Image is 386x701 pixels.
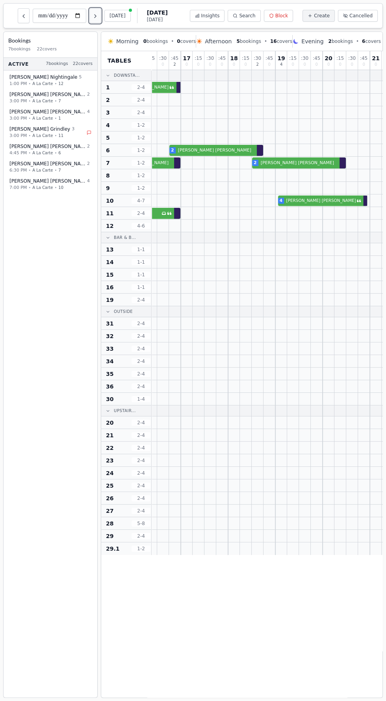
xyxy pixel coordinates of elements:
button: [PERSON_NAME] [PERSON_NAME]26:30 PM•A La Carte•7 [5,158,96,176]
button: [PERSON_NAME] [PERSON_NAME]24:45 PM•A La Carte•6 [5,141,96,159]
span: • [28,98,31,104]
span: • [356,38,359,44]
span: 0 [315,63,317,67]
span: [PERSON_NAME] Grindley [9,126,70,132]
span: 1 - 2 [132,122,150,128]
button: Block [264,10,293,22]
span: [PERSON_NAME] [PERSON_NAME] [9,143,85,150]
span: 20 [325,55,332,61]
span: 0 [209,63,211,67]
span: 2 - 4 [132,297,150,303]
span: 29.1 [106,545,120,553]
span: • [28,167,31,173]
span: 15 [106,271,113,279]
span: Afternoon [205,37,232,45]
span: • [28,81,31,87]
span: : 30 [159,56,167,61]
span: 10 [106,197,113,205]
span: • [28,133,31,139]
button: Search [228,10,260,22]
span: 2 - 4 [132,333,150,339]
span: 3:00 PM [9,132,27,139]
span: bookings [143,38,168,44]
span: 10 [58,185,63,191]
span: [PERSON_NAME] [PERSON_NAME] [9,109,85,115]
span: • [264,38,267,44]
span: A La Carte [32,133,53,139]
span: Active [8,61,29,67]
span: Bar & B... [114,235,136,240]
span: • [54,98,57,104]
span: 6 [106,146,110,154]
span: Tables [108,57,132,65]
span: : 15 [289,56,297,61]
span: 0 [375,63,377,67]
span: : 30 [348,56,356,61]
span: 2 - 4 [132,508,150,514]
button: [PERSON_NAME] [PERSON_NAME]43:00 PM•A La Carte•1 [5,106,96,124]
span: [PERSON_NAME] [PERSON_NAME] [9,161,85,167]
span: 21 [106,431,113,439]
span: 1 - 1 [132,246,150,253]
span: [PERSON_NAME] [PERSON_NAME] [259,160,337,166]
span: 34 [106,357,113,365]
span: 6:30 PM [9,167,27,174]
span: 2 - 4 [132,483,150,489]
span: 1:00 PM [9,80,27,87]
span: 13 [106,246,113,253]
span: 3:00 PM [9,115,27,122]
span: 11 [106,209,113,217]
span: A La Carte [32,185,53,191]
span: 2 - 4 [132,84,150,91]
button: Previous day [18,8,30,23]
span: 4 - 7 [132,198,150,204]
span: 0 [177,39,180,44]
span: 3 [72,126,74,133]
span: • [28,150,31,156]
span: Outside [114,309,133,314]
span: [PERSON_NAME] [PERSON_NAME] [285,198,356,204]
span: 2 - 4 [132,109,150,116]
span: 4 [87,109,90,115]
span: Upstair... [114,408,136,414]
span: 6 [58,150,61,156]
span: 1 - 2 [132,160,150,166]
h3: Bookings [8,37,93,44]
span: • [28,115,31,121]
button: [PERSON_NAME] Grindley33:00 PM•A La Carte•11 [5,123,96,142]
span: 4 [87,178,90,185]
svg: Customer message [167,211,172,216]
span: [PERSON_NAME] Nightingale [9,74,77,80]
span: 1 - 1 [132,259,150,265]
button: [PERSON_NAME] [PERSON_NAME]23:00 PM•A La Carte•7 [5,89,96,107]
span: 14 [106,258,113,266]
span: : 45 [313,56,320,61]
span: 19 [106,296,113,304]
span: • [54,81,57,87]
span: 6 [362,39,365,44]
span: 2 - 4 [132,495,150,501]
span: Create [314,13,330,19]
span: 2 - 4 [132,457,150,464]
span: • [171,38,174,44]
span: 2 - 4 [132,358,150,364]
span: : 15 [195,56,202,61]
span: 0 [362,63,365,67]
span: 7 [58,98,61,104]
span: 35 [106,370,113,378]
span: 2 - 4 [132,210,150,216]
span: A La Carte [32,115,53,121]
span: 25 [106,482,113,490]
span: 2 - 4 [132,97,150,103]
span: 26 [106,494,113,502]
span: 2 [254,160,257,166]
span: Block [275,13,288,19]
span: bookings [328,38,353,44]
span: 1 - 2 [132,147,150,154]
span: 22 covers [73,61,93,67]
span: 7 [58,167,61,173]
svg: Customer message [356,198,361,203]
span: 2 [87,91,90,98]
span: 0 [186,63,188,67]
span: 7 bookings [8,46,31,53]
